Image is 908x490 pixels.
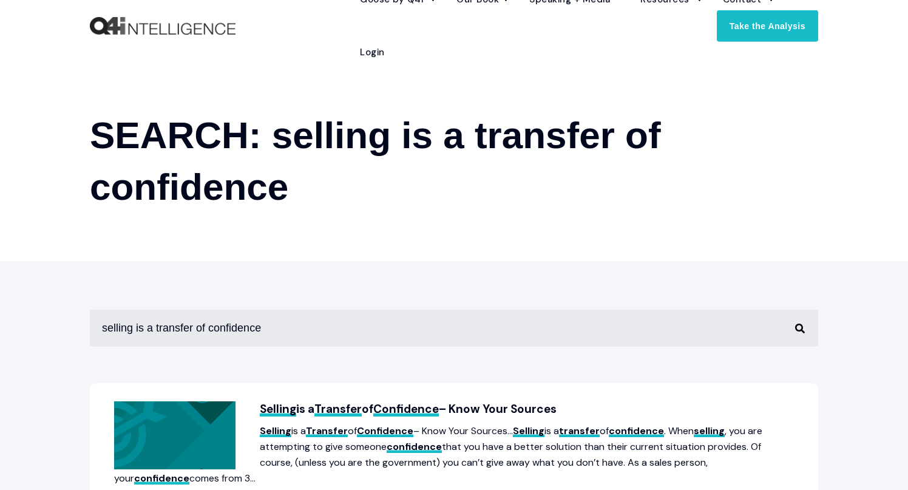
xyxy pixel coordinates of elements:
[260,401,296,417] span: Selling
[373,401,439,417] span: Confidence
[345,26,385,79] a: Login
[387,440,442,453] span: confidence
[114,401,794,417] h2: is a of – Know Your Sources
[314,401,362,417] span: Transfer
[609,424,664,437] span: confidence
[306,424,348,437] span: Transfer
[90,17,235,35] a: Back to Home
[90,114,661,208] span: SEARCH: selling is a transfer of confidence
[134,472,189,485] span: confidence
[694,424,725,437] span: selling
[90,310,818,347] input: Search
[260,424,291,437] span: Selling
[114,423,794,486] p: is a of – Know Your Sources... is a of . When , you are attempting to give someone that you have ...
[90,17,235,35] img: Q4intelligence, LLC logo
[357,424,413,437] span: Confidence
[513,424,544,437] span: Selling
[717,10,818,41] a: Take the Analysis
[793,321,807,336] button: Perform Search
[559,424,600,437] span: transfer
